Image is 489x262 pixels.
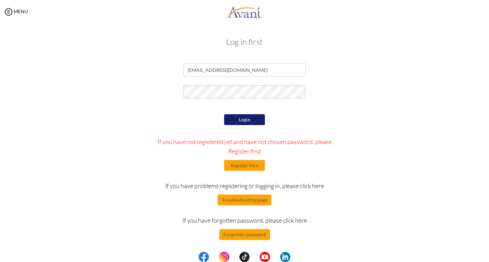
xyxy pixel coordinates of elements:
button: Forgotten password [219,229,270,240]
img: blank.png [270,252,280,262]
img: blank.png [250,252,260,262]
button: Troubleshooting page [218,195,271,205]
input: Email [183,63,306,77]
img: logo.png [228,2,261,22]
p: If you have problems registering or logging in, please click here [150,181,339,190]
img: icon-menu.png [3,7,14,17]
button: Login [224,114,265,125]
a: MENU [3,8,28,14]
img: fb.png [199,252,209,262]
img: in.png [219,252,229,262]
img: yt.png [260,252,270,262]
p: If you have not registered yet and have not chosen password, please Register first [150,137,339,156]
img: li.png [280,252,290,262]
img: tt.png [239,252,250,262]
img: blank.png [229,252,239,262]
button: Register here [224,160,265,171]
h3: Log in first [51,37,438,46]
p: If you have forgotten password, please click here [150,216,339,225]
img: blank.png [209,252,219,262]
